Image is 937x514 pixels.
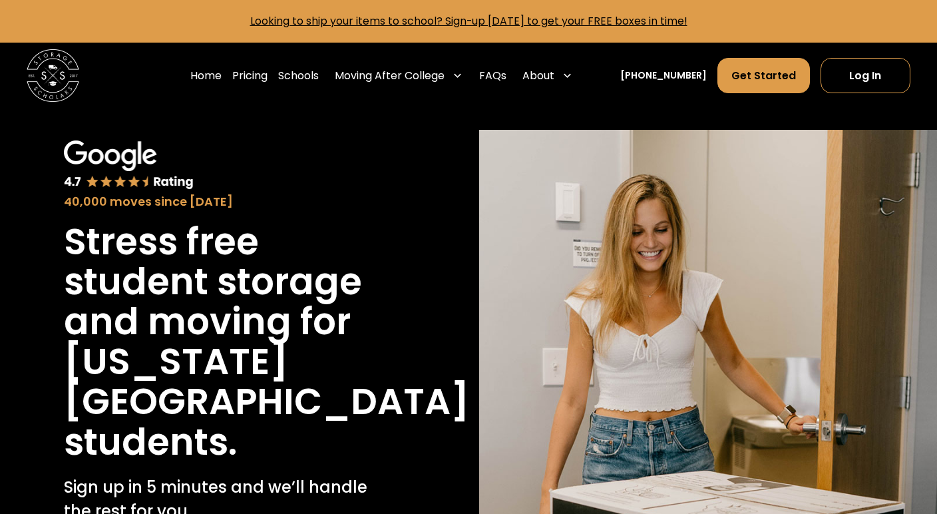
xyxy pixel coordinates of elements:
h1: [US_STATE][GEOGRAPHIC_DATA] [64,342,469,421]
h1: Stress free student storage and moving for [64,222,393,342]
div: About [517,57,578,95]
a: Schools [278,57,319,95]
a: Log In [821,58,910,94]
a: [PHONE_NUMBER] [620,69,707,83]
a: Get Started [717,58,810,94]
a: FAQs [479,57,506,95]
h1: students. [64,422,237,462]
a: Home [190,57,222,95]
div: About [522,68,554,84]
div: Moving After College [335,68,445,84]
img: Google 4.7 star rating [64,140,194,190]
img: Storage Scholars main logo [27,49,80,103]
div: Moving After College [329,57,468,95]
a: Looking to ship your items to school? Sign-up [DATE] to get your FREE boxes in time! [250,13,687,29]
a: Pricing [232,57,268,95]
div: 40,000 moves since [DATE] [64,193,393,211]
